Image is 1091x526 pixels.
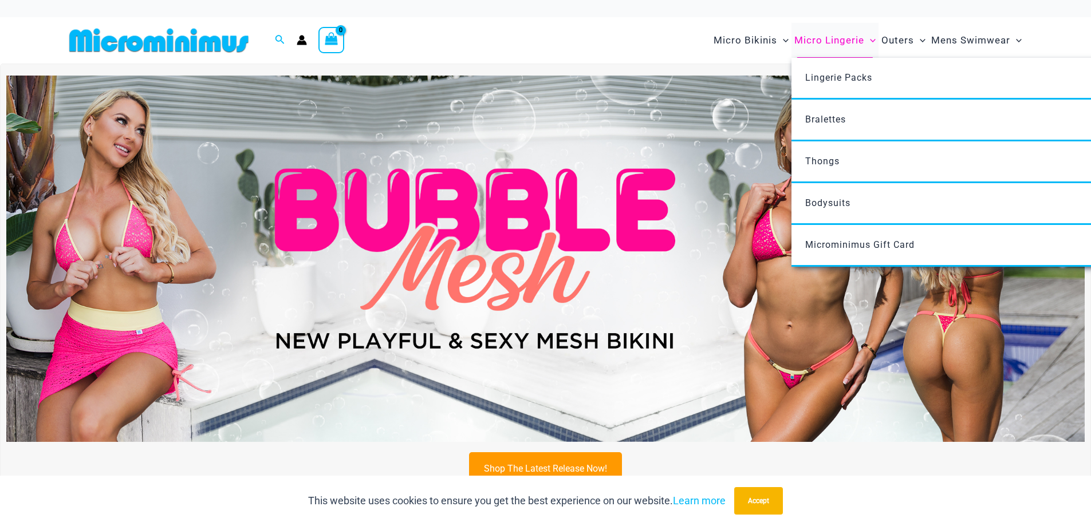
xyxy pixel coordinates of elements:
[794,26,864,55] span: Micro Lingerie
[881,26,914,55] span: Outers
[709,21,1027,60] nav: Site Navigation
[275,33,285,48] a: Search icon link
[879,23,928,58] a: OutersMenu ToggleMenu Toggle
[864,26,876,55] span: Menu Toggle
[6,76,1085,442] img: Bubble Mesh Highlight Pink
[931,26,1010,55] span: Mens Swimwear
[777,26,789,55] span: Menu Toggle
[805,72,872,83] span: Lingerie Packs
[711,23,791,58] a: Micro BikinisMenu ToggleMenu Toggle
[805,197,850,208] span: Bodysuits
[318,27,345,53] a: View Shopping Cart, empty
[914,26,925,55] span: Menu Toggle
[308,492,726,509] p: This website uses cookies to ensure you get the best experience on our website.
[297,35,307,45] a: Account icon link
[791,23,879,58] a: Micro LingerieMenu ToggleMenu Toggle
[469,452,622,485] a: Shop The Latest Release Now!
[805,114,846,125] span: Bralettes
[1010,26,1022,55] span: Menu Toggle
[714,26,777,55] span: Micro Bikinis
[734,487,783,515] button: Accept
[805,239,915,250] span: Microminimus Gift Card
[805,156,840,167] span: Thongs
[673,495,726,507] a: Learn more
[65,27,253,53] img: MM SHOP LOGO FLAT
[928,23,1025,58] a: Mens SwimwearMenu ToggleMenu Toggle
